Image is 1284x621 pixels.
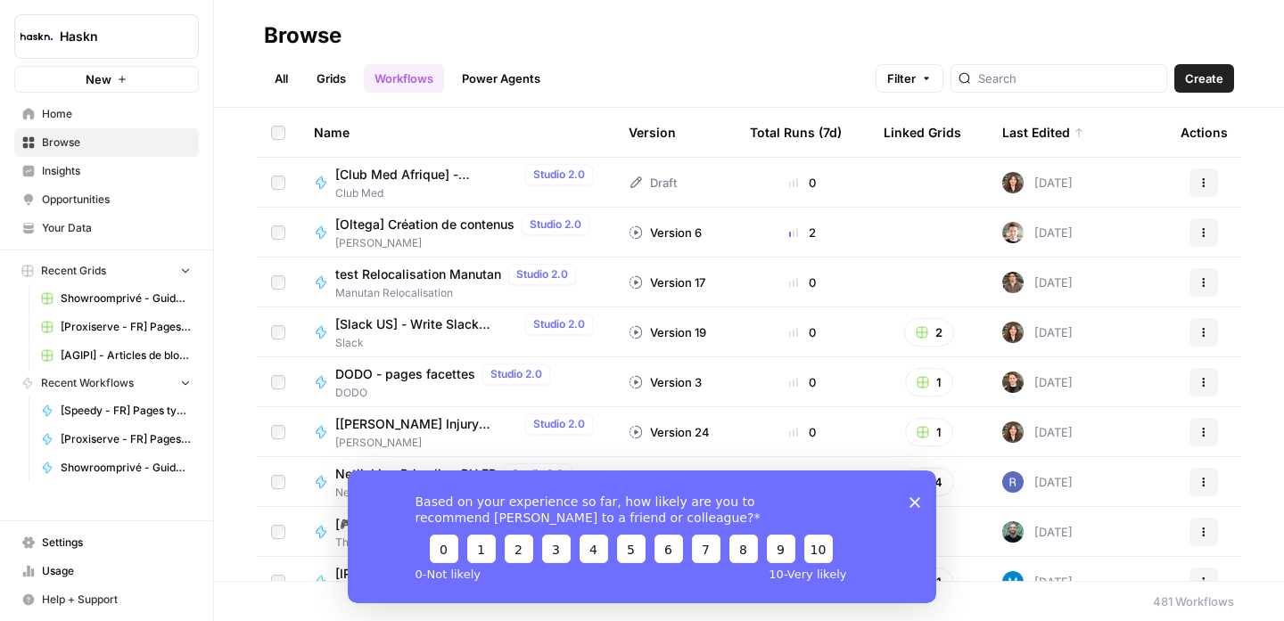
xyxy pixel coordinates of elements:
a: Showroomprivé - Guide d'achat de 800 mots Grid [33,284,199,313]
div: [DATE] [1002,571,1073,592]
span: Showroomprivé - Guide d'achat de 800 mots Grid [61,290,191,306]
button: 2 [904,318,954,347]
span: Your Data [42,220,191,236]
span: Recent Grids [41,263,106,279]
a: Your Data [14,214,199,242]
div: 481 Workflows [1153,592,1234,610]
span: Usage [42,563,191,579]
span: [Proxiserve - FR] Pages catégories - 800 mots sans FAQ Grid [61,319,191,335]
a: [Oltega] Création de contenusStudio 2.0[PERSON_NAME] [314,214,600,251]
div: [DATE] [1002,222,1073,243]
a: [Speedy - FR] Pages type de pneu & prestation - 800 mots [33,396,199,425]
span: Create [1185,69,1223,87]
button: Filter [876,64,943,93]
a: Workflows [364,64,444,93]
a: [Slack US] - Write Slack article from briefStudio 2.0Slack [314,314,600,351]
button: Create [1174,64,1234,93]
div: 0 [750,423,855,441]
button: Recent Grids [14,257,199,284]
div: 0 [750,373,855,391]
span: Théo [335,535,600,551]
div: 0 [750,323,855,341]
span: Studio 2.0 [490,366,542,382]
a: Browse [14,128,199,157]
a: [[PERSON_NAME] Injury Attorneys - [GEOGRAPHIC_DATA]] - Practice Pages - [DATE]-3000 words (OLD)St... [314,413,600,451]
input: Search [978,69,1159,87]
img: 5szy29vhbbb2jvrzb4fwf88ktdwm [1002,222,1024,243]
img: eldrt0s0bgdfrxd9l65lxkaynort [1002,521,1024,543]
span: Studio 2.0 [533,167,585,183]
span: Browse [42,135,191,151]
a: [AGIPI] - Articles de blog - Optimisations Grid [33,341,199,370]
div: [DATE] [1002,272,1073,293]
a: DODO - pages facettesStudio 2.0DODO [314,364,600,401]
div: Version [629,108,676,157]
span: Studio 2.0 [530,217,581,233]
span: [PERSON_NAME] [335,235,597,251]
img: uhgcgt6zpiex4psiaqgkk0ok3li6 [1002,372,1024,393]
span: [IPAG] Pages programmes [335,565,491,583]
span: Slack [335,335,600,351]
div: Version 3 [629,373,702,391]
span: [🎮 MICROMANIA] V2 AI Content Generator for E-commerce [335,515,518,533]
span: [Speedy - FR] Pages type de pneu & prestation - 800 mots [61,403,191,419]
span: [[PERSON_NAME] Injury Attorneys - [GEOGRAPHIC_DATA]] - Practice Pages - [DATE]-3000 words (OLD) [335,415,518,433]
span: [Proxiserve - FR] Pages catégories - 800 mots sans FAQ [61,431,191,447]
a: All [264,64,299,93]
div: Version 6 [629,224,702,241]
a: [Proxiserve - FR] Pages catégories - 800 mots sans FAQ [33,425,199,453]
div: Version 24 [629,423,710,441]
div: Name [314,108,600,157]
a: Showroomprivé - Guide d'achat de 800 mots [33,453,199,482]
div: [DATE] [1002,322,1073,343]
a: Usage [14,557,199,585]
div: [DATE] [1002,421,1073,443]
span: New [86,70,111,88]
iframe: Survey from AirOps [348,470,936,603]
a: Power Agents [451,64,551,93]
span: Club Med [335,185,600,201]
img: u6bh93quptsxrgw026dpd851kwjs [1002,471,1024,493]
span: Studio 2.0 [516,266,568,282]
div: 2 [750,224,855,241]
button: 4 [903,468,954,496]
span: Insights [42,163,191,179]
a: [🎮 MICROMANIA] V2 AI Content Generator for E-commerceStudio 2.0Théo [314,513,600,551]
span: Netlinking Primelis [335,485,579,501]
img: wbc4lf7e8no3nva14b2bd9f41fnh [1002,421,1024,443]
span: [Oltega] Création de contenus [335,216,514,233]
div: Actions [1181,108,1228,157]
a: test Relocalisation ManutanStudio 2.0Manutan Relocalisation [314,264,600,301]
img: Haskn Logo [21,20,53,53]
span: [AGIPI] - Articles de blog - Optimisations Grid [61,347,191,364]
button: Workspace: Haskn [14,14,199,59]
button: Recent Workflows [14,370,199,396]
div: [DATE] [1002,172,1073,193]
div: Version 19 [629,323,706,341]
img: wbc4lf7e8no3nva14b2bd9f41fnh [1002,172,1024,193]
span: Showroomprivé - Guide d'achat de 800 mots [61,460,191,476]
span: Studio 2.0 [533,416,585,432]
a: Settings [14,528,199,557]
span: Settings [42,535,191,551]
button: 1 [905,368,953,396]
button: 1 [905,418,953,446]
div: [DATE] [1002,471,1073,493]
a: [Proxiserve - FR] Pages catégories - 800 mots sans FAQ Grid [33,313,199,341]
span: Netlinking Primelis - BU FR [335,465,497,483]
div: Linked Grids [884,108,961,157]
span: [PERSON_NAME] [335,435,600,451]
